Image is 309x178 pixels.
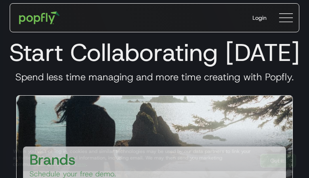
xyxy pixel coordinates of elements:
a: here [76,161,86,168]
a: Got It! [260,154,296,168]
h1: Start Collaborating [DATE] [6,38,303,67]
div: When you visit or log in, cookies and similar technologies may be used by our data partners to li... [13,148,254,168]
div: Login [252,14,267,22]
a: home [13,6,65,30]
a: Login [246,7,273,28]
h3: Spend less time managing and more time creating with Popfly. [6,71,303,83]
